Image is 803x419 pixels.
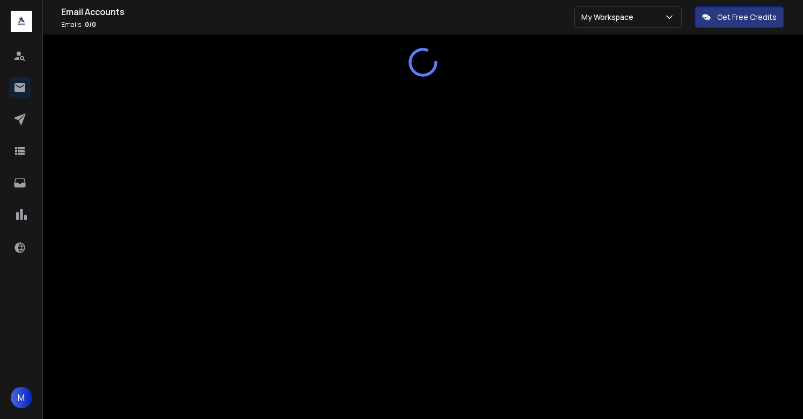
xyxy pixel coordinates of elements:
[85,20,96,29] span: 0 / 0
[11,387,32,408] button: M
[695,6,784,28] button: Get Free Credits
[61,20,574,29] p: Emails :
[61,5,574,18] h1: Email Accounts
[11,11,32,32] img: logo
[581,12,638,23] p: My Workspace
[717,12,777,23] p: Get Free Credits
